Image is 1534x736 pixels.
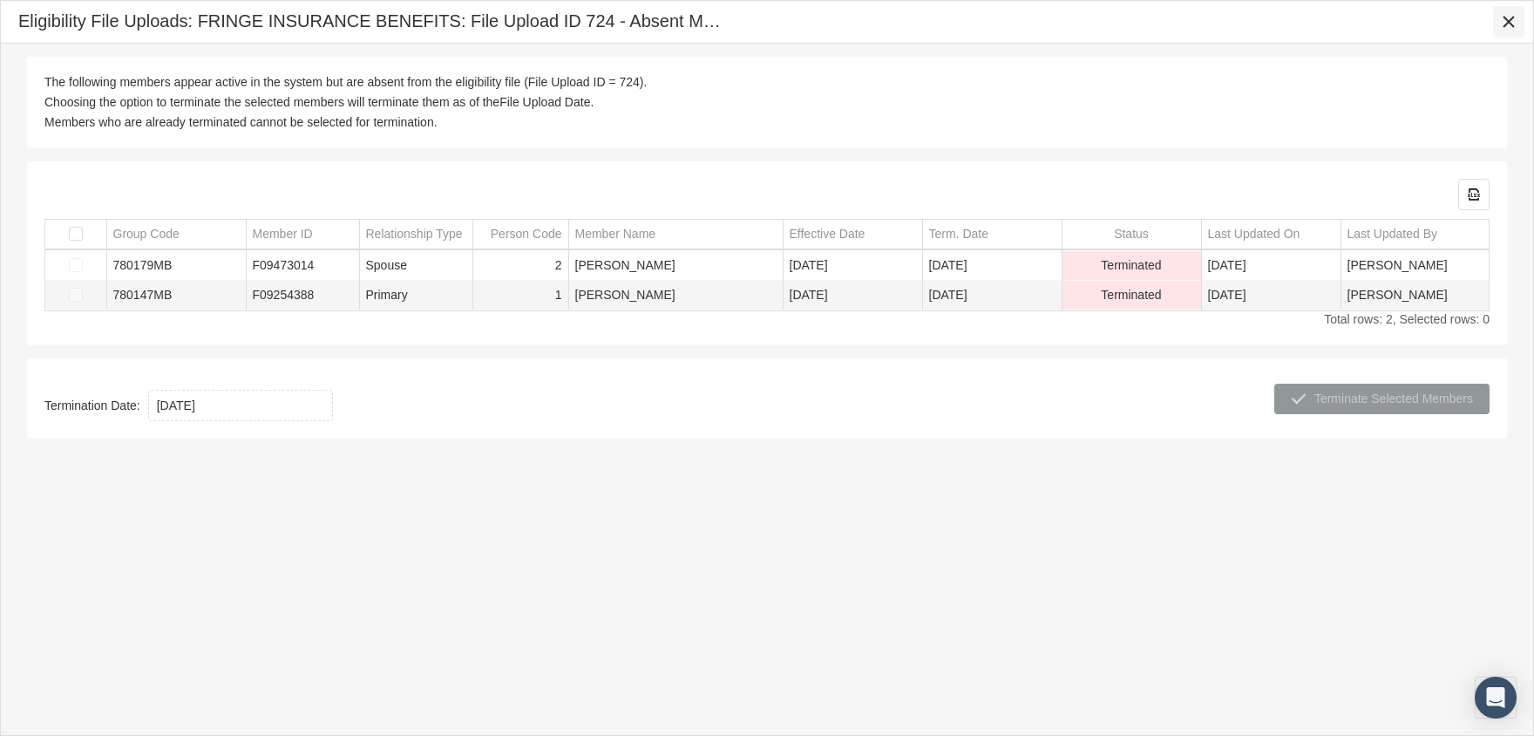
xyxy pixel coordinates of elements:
[44,114,1490,131] div: Members who are already terminated cannot be selected for termination.
[472,251,568,281] td: 2
[472,281,568,310] td: 1
[69,227,83,242] div: Select all
[44,179,1490,210] div: Data grid toolbar
[246,220,359,249] td: Column Member ID
[44,94,1490,111] div: Choosing the option to terminate the selected members will terminate them as of the .
[922,220,1062,249] td: Column Term. Date
[1062,220,1201,249] td: Column Status
[1341,251,1489,281] td: [PERSON_NAME]
[568,220,783,249] td: Column Member Name
[491,226,562,242] div: Person Code
[1062,281,1201,310] td: Terminated
[1208,226,1300,242] div: Last Updated On
[246,281,359,310] td: F09254388
[106,220,246,249] td: Column Group Code
[1201,281,1341,310] td: [DATE]
[113,226,180,242] div: Group Code
[44,179,1490,311] div: Data grid
[246,251,359,281] td: F09473014
[568,281,783,310] td: [PERSON_NAME]
[44,398,140,414] b: Termination Date:
[1201,220,1341,249] td: Column Last Updated On
[253,226,313,242] div: Member ID
[783,220,922,249] td: Column Effective Date
[1201,251,1341,281] td: [DATE]
[922,281,1062,310] td: [DATE]
[783,251,922,281] td: [DATE]
[106,281,246,310] td: 780147MB
[790,226,865,242] div: Effective Date
[18,10,724,33] div: Eligibility File Uploads: FRINGE INSURANCE BENEFITS: File Upload ID 724 - Absent Members
[359,220,472,249] td: Column Relationship Type
[1341,220,1489,249] td: Column Last Updated By
[929,226,988,242] div: Term. Date
[1062,251,1201,281] td: Terminated
[1114,226,1149,242] div: Status
[44,74,1490,91] div: The following members appear active in the system but are absent from the eligibility file (File ...
[575,226,656,242] div: Member Name
[783,281,922,310] td: [DATE]
[366,226,463,242] div: Relationship Type
[499,95,590,109] b: File Upload Date
[922,251,1062,281] td: [DATE]
[1347,226,1438,242] div: Last Updated By
[472,220,568,249] td: Column Person Code
[568,251,783,281] td: [PERSON_NAME]
[1475,677,1517,719] div: Open Intercom Messenger
[1493,6,1524,37] div: Close
[1458,179,1490,210] div: Export all data to Excel
[106,251,246,281] td: 780179MB
[44,311,1490,328] div: Total rows: 2, Selected rows: 0
[359,251,472,281] td: Spouse
[359,281,472,310] td: Primary
[1341,281,1489,310] td: [PERSON_NAME]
